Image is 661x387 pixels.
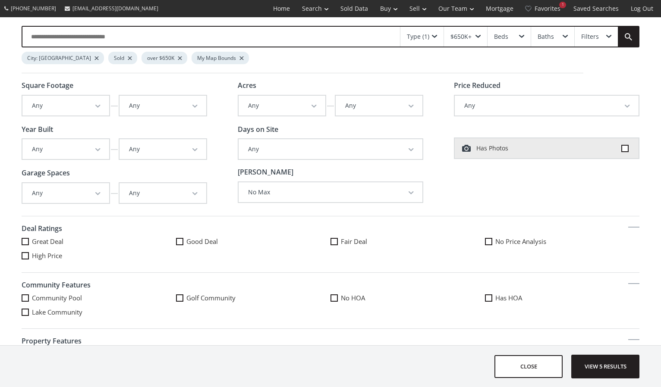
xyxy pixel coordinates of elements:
[581,34,599,40] div: Filters
[330,293,485,303] label: No HOA
[120,139,206,159] button: Any
[108,52,137,64] div: Sold
[494,355,563,378] button: close
[239,182,422,202] button: No Max
[22,96,109,115] button: Any
[22,237,176,246] label: Great Deal
[120,96,206,115] button: Any
[22,82,207,90] h4: Square Footage
[336,96,422,115] button: Any
[22,308,176,317] label: Lake Community
[330,237,485,246] label: Fair Deal
[239,96,325,115] button: Any
[22,221,639,237] h4: Deal Ratings
[22,52,104,64] div: City: [GEOGRAPHIC_DATA]
[120,183,206,203] button: Any
[494,34,508,40] div: Beds
[485,293,639,303] label: Has HOA
[22,277,639,293] h4: Community Features
[22,139,109,159] button: Any
[238,169,423,176] h4: [PERSON_NAME]
[574,355,637,378] span: View 5 results
[450,34,472,40] div: $650K+
[22,293,176,303] label: Community Pool
[176,293,330,303] label: Golf Community
[22,169,207,177] h4: Garage Spaces
[22,333,639,350] h4: Property Features
[538,34,554,40] div: Baths
[454,82,639,90] h4: Price Reduced
[238,82,423,90] h4: Acres
[238,126,423,134] h4: Days on Site
[407,34,429,40] div: Type (1)
[72,5,158,12] span: [EMAIL_ADDRESS][DOMAIN_NAME]
[176,237,330,246] label: Good Deal
[11,5,56,12] span: [PHONE_NUMBER]
[22,251,176,260] label: High Price
[455,96,639,115] button: Any
[22,126,207,134] h4: Year Built
[559,2,566,8] div: 1
[142,52,187,64] div: over $650K
[239,139,422,159] button: Any
[571,355,639,378] button: View 5 results
[485,237,639,246] label: No Price Analysis
[22,183,109,203] button: Any
[454,137,639,159] label: Has Photos
[192,52,249,64] div: My Map Bounds
[60,0,163,16] a: [EMAIL_ADDRESS][DOMAIN_NAME]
